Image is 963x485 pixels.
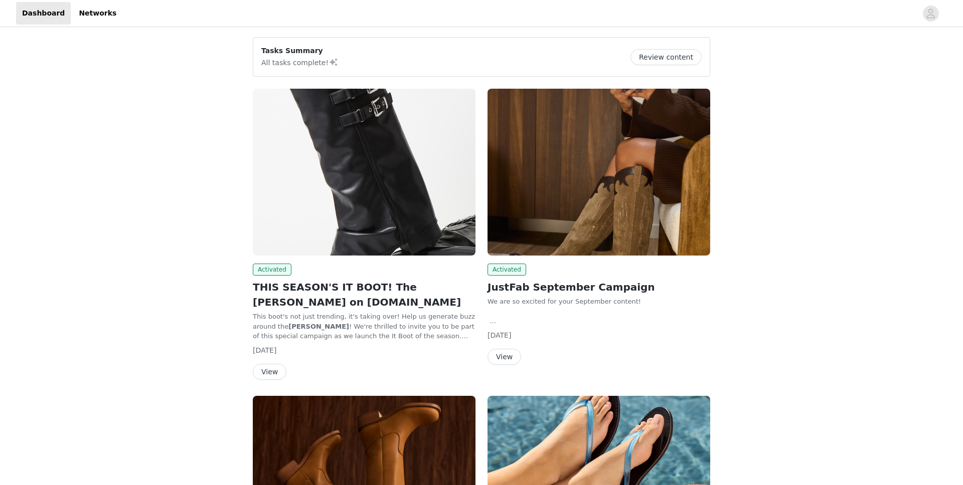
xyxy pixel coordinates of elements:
span: Activated [253,264,291,276]
p: Tasks Summary [261,46,339,56]
a: View [488,353,521,361]
span: Activated [488,264,526,276]
p: This boot's not just trending, it's taking over! Help us generate buzz around the ! We're thrille... [253,312,475,341]
img: JustFab [488,89,710,256]
span: [DATE] [253,346,276,354]
p: All tasks complete! [261,56,339,68]
a: Networks [73,2,122,25]
a: View [253,368,286,376]
strong: [PERSON_NAME] [288,323,349,330]
div: avatar [926,6,935,22]
a: Dashboard [16,2,71,25]
img: JustFab [253,89,475,256]
button: View [488,349,521,365]
button: Review content [630,49,702,65]
h2: THIS SEASON'S IT BOOT! The [PERSON_NAME] on [DOMAIN_NAME] [253,280,475,310]
p: We are so excited for your September content! [488,297,710,307]
span: [DATE] [488,331,511,339]
h2: JustFab September Campaign [488,280,710,295]
button: View [253,364,286,380]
